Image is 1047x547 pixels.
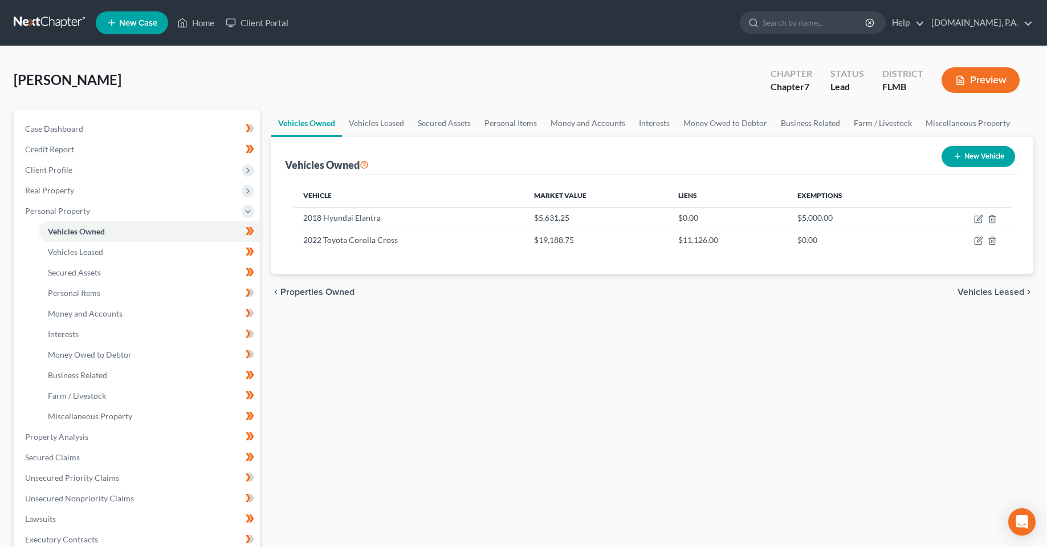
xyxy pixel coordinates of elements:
[119,19,157,27] span: New Case
[525,229,669,251] td: $19,188.75
[48,226,105,236] span: Vehicles Owned
[172,13,220,33] a: Home
[342,110,411,137] a: Vehicles Leased
[669,229,788,251] td: $11,126.00
[830,80,864,94] div: Lead
[39,324,260,345] a: Interests
[48,329,79,339] span: Interests
[632,110,677,137] a: Interests
[271,287,355,297] button: chevron_left Properties Owned
[763,12,867,33] input: Search by name...
[271,287,280,297] i: chevron_left
[411,110,478,137] a: Secured Assets
[25,473,119,483] span: Unsecured Priority Claims
[16,139,260,160] a: Credit Report
[25,534,98,544] span: Executory Contracts
[294,184,525,207] th: Vehicle
[285,158,369,172] div: Vehicles Owned
[48,370,107,380] span: Business Related
[39,406,260,427] a: Miscellaneous Property
[525,207,669,229] td: $5,631.25
[39,262,260,283] a: Secured Assets
[942,67,1020,93] button: Preview
[294,207,525,229] td: 2018 Hyundai Elantra
[774,110,847,137] a: Business Related
[294,229,525,251] td: 2022 Toyota Corolla Cross
[544,110,632,137] a: Money and Accounts
[39,386,260,406] a: Farm / Livestock
[48,268,101,277] span: Secured Assets
[25,124,83,133] span: Case Dashboard
[788,229,918,251] td: $0.00
[478,110,544,137] a: Personal Items
[48,288,100,298] span: Personal Items
[25,144,74,154] span: Credit Report
[830,67,864,80] div: Status
[677,110,774,137] a: Money Owed to Debtor
[14,71,121,88] span: [PERSON_NAME]
[886,13,924,33] a: Help
[16,119,260,139] a: Case Dashboard
[771,80,812,94] div: Chapter
[39,303,260,324] a: Money and Accounts
[16,447,260,468] a: Secured Claims
[25,493,134,503] span: Unsecured Nonpriority Claims
[669,184,788,207] th: Liens
[1024,287,1033,297] i: chevron_right
[926,13,1033,33] a: [DOMAIN_NAME], P.A.
[771,67,812,80] div: Chapter
[1008,508,1036,536] div: Open Intercom Messenger
[16,509,260,529] a: Lawsuits
[919,110,1017,137] a: Miscellaneous Property
[39,221,260,242] a: Vehicles Owned
[788,207,918,229] td: $5,000.00
[942,146,1015,167] button: New Vehicle
[39,242,260,262] a: Vehicles Leased
[25,206,90,216] span: Personal Property
[271,110,342,137] a: Vehicles Owned
[25,514,56,524] span: Lawsuits
[25,452,80,462] span: Secured Claims
[25,432,88,441] span: Property Analysis
[882,80,923,94] div: FLMB
[48,309,123,318] span: Money and Accounts
[788,184,918,207] th: Exemptions
[882,67,923,80] div: District
[958,287,1024,297] span: Vehicles Leased
[16,427,260,447] a: Property Analysis
[804,81,809,92] span: 7
[48,350,132,359] span: Money Owed to Debtor
[39,283,260,303] a: Personal Items
[525,184,669,207] th: Market Value
[669,207,788,229] td: $0.00
[39,345,260,365] a: Money Owed to Debtor
[16,468,260,488] a: Unsecured Priority Claims
[958,287,1033,297] button: Vehicles Leased chevron_right
[25,165,72,175] span: Client Profile
[48,247,103,257] span: Vehicles Leased
[847,110,919,137] a: Farm / Livestock
[39,365,260,386] a: Business Related
[25,185,74,195] span: Real Property
[220,13,294,33] a: Client Portal
[48,411,132,421] span: Miscellaneous Property
[280,287,355,297] span: Properties Owned
[48,391,106,400] span: Farm / Livestock
[16,488,260,509] a: Unsecured Nonpriority Claims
